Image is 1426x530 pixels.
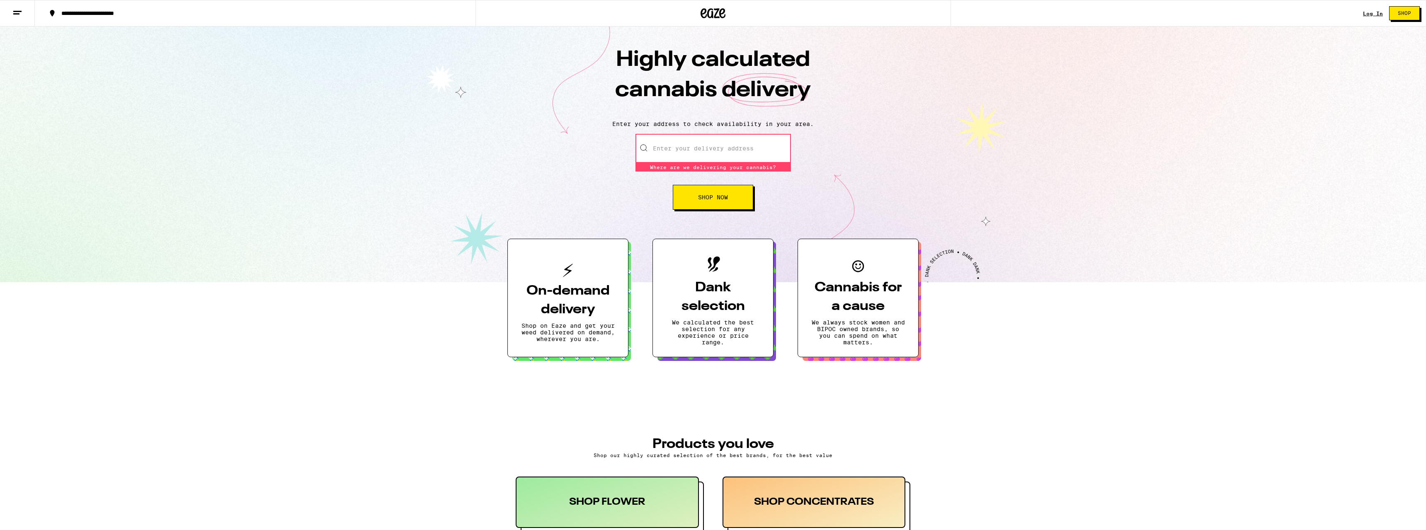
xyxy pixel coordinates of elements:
a: Log In [1363,11,1383,16]
span: Hi. Need any help? [5,6,60,12]
span: Shop Now [698,194,728,200]
button: Cannabis for a causeWe always stock women and BIPOC owned brands, so you can spend on what matters. [798,239,919,357]
div: SHOP CONCENTRATES [723,477,906,528]
div: SHOP FLOWER [516,477,699,528]
p: Shop on Eaze and get your weed delivered on demand, wherever you are. [521,322,615,342]
input: Enter your delivery address [635,134,791,163]
button: Shop Now [673,185,753,210]
p: We always stock women and BIPOC owned brands, so you can spend on what matters. [811,319,905,346]
a: Shop [1383,6,1426,20]
h1: Highly calculated cannabis delivery [568,45,858,114]
h3: PRODUCTS YOU LOVE [516,438,910,451]
span: Shop [1398,11,1411,16]
p: Enter your address to check availability in your area. [8,121,1418,127]
button: Dank selectionWe calculated the best selection for any experience or price range. [652,239,774,357]
h3: Cannabis for a cause [811,278,905,316]
p: We calculated the best selection for any experience or price range. [666,319,760,346]
div: Where are we delivering your cannabis? [635,163,791,172]
h3: On-demand delivery [521,282,615,319]
h3: Dank selection [666,278,760,316]
button: Shop [1389,6,1420,20]
button: On-demand deliveryShop on Eaze and get your weed delivered on demand, wherever you are. [507,239,628,357]
p: Shop our highly curated selection of the best brands, for the best value [516,453,910,458]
